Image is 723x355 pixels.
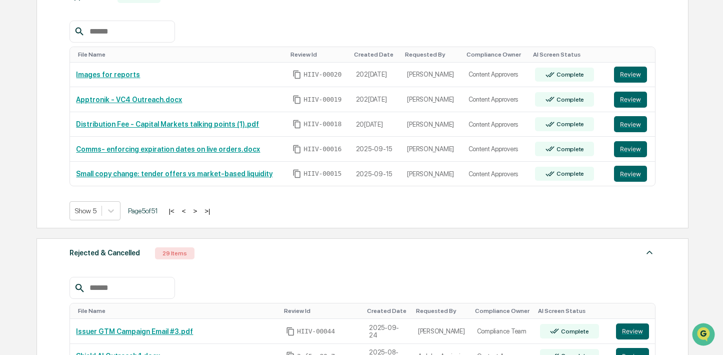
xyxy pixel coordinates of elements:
td: [PERSON_NAME] [401,112,462,137]
td: 202[DATE] [350,63,401,88]
td: 20[DATE] [350,112,401,137]
span: Copy Id [292,145,301,154]
span: HIIV-00016 [303,145,341,153]
button: >| [201,207,213,215]
a: Issuer GTM Campaign Email #3.pdf [76,327,193,335]
span: Preclearance [20,126,64,136]
div: Toggle SortBy [616,51,651,58]
td: Content Approvers [462,112,529,137]
span: Copy Id [292,95,301,104]
button: |< [165,207,177,215]
td: Compliance Team [471,319,534,344]
td: Content Approvers [462,63,529,88]
span: HIIV-00018 [303,120,341,128]
div: Toggle SortBy [367,307,408,314]
button: Review [614,116,647,132]
a: Review [614,67,649,83]
button: Review [614,166,647,182]
a: Comms- enforcing expiration dates on live orders.docx [76,145,260,153]
div: Complete [554,121,584,128]
div: Toggle SortBy [416,307,467,314]
span: HIIV-00020 [303,71,341,79]
td: [PERSON_NAME] [401,162,462,186]
div: Toggle SortBy [284,307,359,314]
div: Rejected & Cancelled [69,246,140,259]
div: Toggle SortBy [78,51,282,58]
span: Copy Id [292,169,301,178]
div: 🔎 [10,146,18,154]
a: 🗄️Attestations [68,122,128,140]
span: Copy Id [292,120,301,129]
a: Images for reports [76,71,140,79]
div: 🗄️ [72,127,80,135]
span: HIIV-00044 [297,327,335,335]
button: > [190,207,200,215]
a: 🖐️Preclearance [6,122,68,140]
div: Toggle SortBy [538,307,606,314]
button: Review [614,67,647,83]
a: Review [614,141,649,157]
span: Page 5 of 51 [128,207,158,215]
td: 2025-09-15 [350,137,401,162]
td: 202[DATE] [350,87,401,112]
div: We're available if you need us! [34,87,126,95]
a: Review [614,92,649,108]
td: [PERSON_NAME] [401,87,462,112]
div: Complete [559,328,588,335]
a: Powered byPylon [70,169,121,177]
span: Attestations [82,126,124,136]
div: Toggle SortBy [466,51,525,58]
a: Apptronik - VC4 Outreach.docx [76,96,182,104]
a: Small copy change: tender offers vs market-based liquidity [76,170,272,178]
div: Start new chat [34,77,164,87]
div: Toggle SortBy [78,307,276,314]
span: Data Lookup [20,145,63,155]
span: Pylon [99,170,121,177]
div: Complete [554,170,584,177]
td: [PERSON_NAME] [401,137,462,162]
button: < [179,207,189,215]
button: Review [616,323,649,339]
button: Start new chat [170,80,182,92]
span: Copy Id [292,70,301,79]
iframe: Open customer support [691,322,718,349]
div: 29 Items [155,247,194,259]
p: How can we help? [10,21,182,37]
button: Review [614,92,647,108]
div: Complete [554,146,584,153]
a: Distribution Fee - Capital Markets talking points (1).pdf [76,120,259,128]
span: Copy Id [286,327,295,336]
div: Toggle SortBy [475,307,530,314]
div: Complete [554,96,584,103]
td: Content Approvers [462,87,529,112]
div: Toggle SortBy [618,307,651,314]
span: HIIV-00015 [303,170,341,178]
div: Toggle SortBy [290,51,345,58]
span: HIIV-00019 [303,96,341,104]
div: Toggle SortBy [533,51,604,58]
div: Toggle SortBy [405,51,458,58]
img: 1746055101610-c473b297-6a78-478c-a979-82029cc54cd1 [10,77,28,95]
td: 2025-09-15 [350,162,401,186]
td: Content Approvers [462,137,529,162]
td: [PERSON_NAME] [401,63,462,88]
div: Toggle SortBy [354,51,397,58]
td: Content Approvers [462,162,529,186]
td: [PERSON_NAME] [412,319,471,344]
a: Review [614,166,649,182]
div: 🖐️ [10,127,18,135]
td: 2025-09-24 [363,319,412,344]
div: Complete [554,71,584,78]
a: 🔎Data Lookup [6,141,67,159]
button: Review [614,141,647,157]
img: caret [643,246,655,258]
a: Review [614,116,649,132]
